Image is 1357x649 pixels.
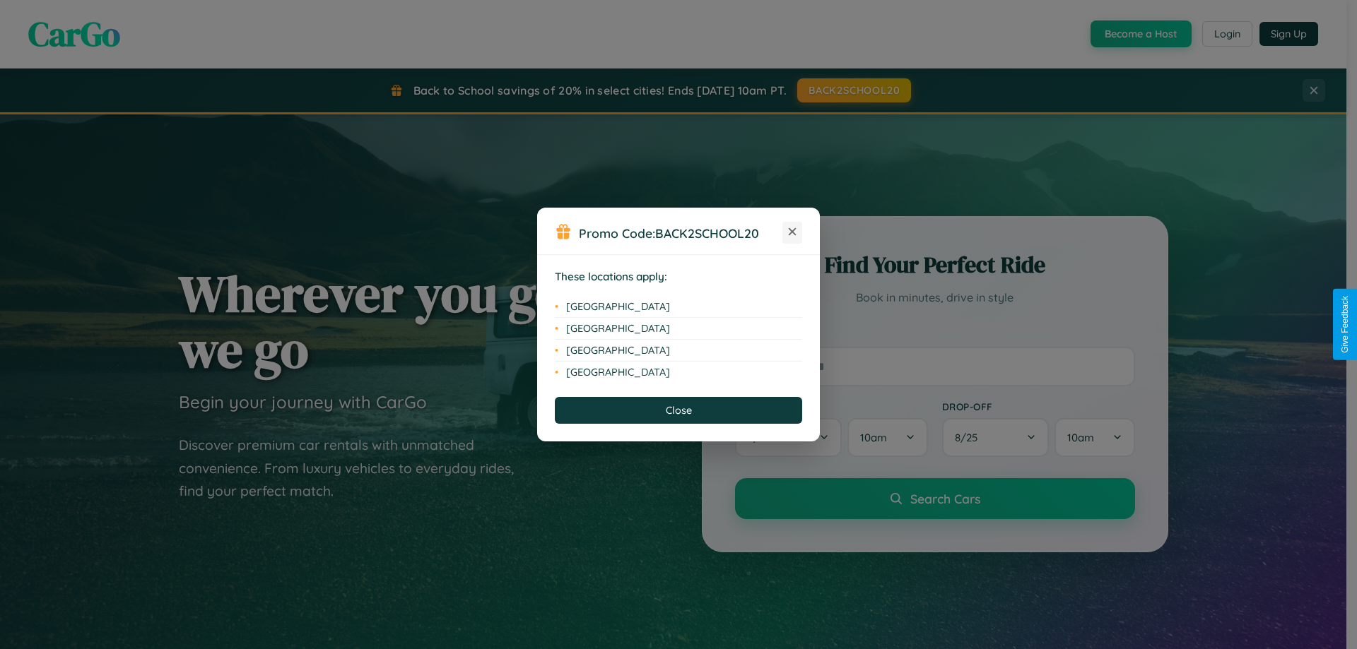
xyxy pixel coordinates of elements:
li: [GEOGRAPHIC_DATA] [555,296,802,318]
li: [GEOGRAPHIC_DATA] [555,340,802,362]
li: [GEOGRAPHIC_DATA] [555,318,802,340]
b: BACK2SCHOOL20 [655,225,759,241]
button: Close [555,397,802,424]
li: [GEOGRAPHIC_DATA] [555,362,802,383]
strong: These locations apply: [555,270,667,283]
div: Give Feedback [1340,296,1350,353]
h3: Promo Code: [579,225,782,241]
